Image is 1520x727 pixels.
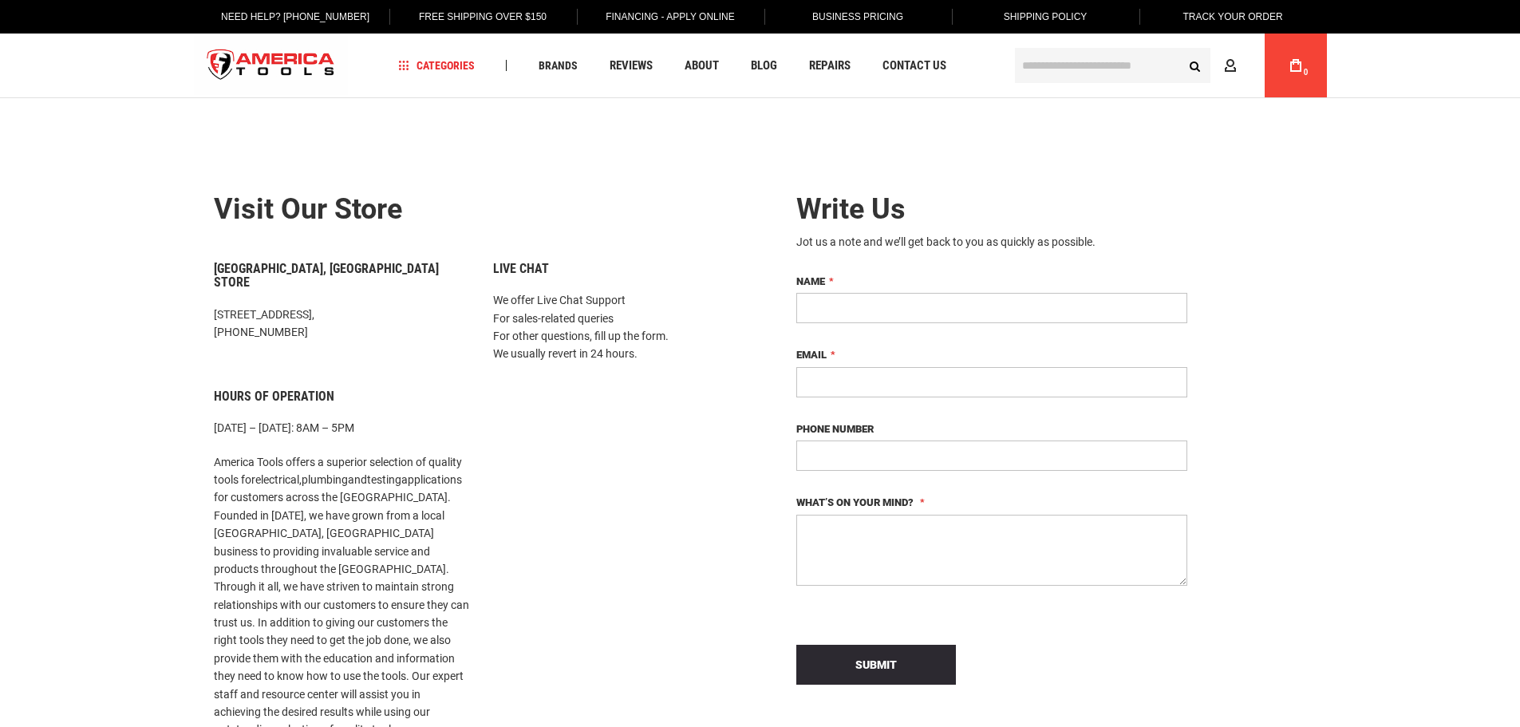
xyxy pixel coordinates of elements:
[1304,68,1309,77] span: 0
[677,55,726,77] a: About
[751,60,777,72] span: Blog
[194,36,349,96] a: store logo
[796,496,914,508] span: What’s on your mind?
[398,60,475,71] span: Categories
[796,423,874,435] span: Phone Number
[796,234,1187,250] div: Jot us a note and we’ll get back to you as quickly as possible.
[214,306,469,342] p: [STREET_ADDRESS], [PHONE_NUMBER]
[539,60,578,71] span: Brands
[602,55,660,77] a: Reviews
[214,389,469,404] h6: Hours of Operation
[685,60,719,72] span: About
[391,55,482,77] a: Categories
[809,60,851,72] span: Repairs
[855,658,897,671] span: Submit
[796,349,827,361] span: Email
[214,419,469,437] p: [DATE] – [DATE]: 8AM – 5PM
[367,473,401,486] a: testing
[493,262,748,276] h6: Live Chat
[1281,34,1311,97] a: 0
[1004,11,1088,22] span: Shipping Policy
[610,60,653,72] span: Reviews
[214,194,748,226] h2: Visit our store
[1180,50,1210,81] button: Search
[744,55,784,77] a: Blog
[531,55,585,77] a: Brands
[882,60,946,72] span: Contact Us
[796,275,825,287] span: Name
[302,473,348,486] a: plumbing
[875,55,953,77] a: Contact Us
[796,192,906,226] span: Write Us
[194,36,349,96] img: America Tools
[214,262,469,290] h6: [GEOGRAPHIC_DATA], [GEOGRAPHIC_DATA] Store
[493,291,748,363] p: We offer Live Chat Support For sales-related queries For other questions, fill up the form. We us...
[255,473,299,486] a: electrical
[802,55,858,77] a: Repairs
[796,645,956,685] button: Submit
